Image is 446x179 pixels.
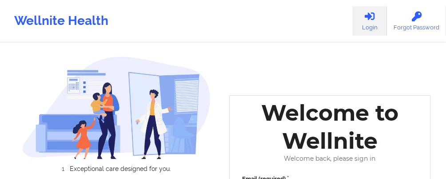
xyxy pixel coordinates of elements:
[387,6,446,36] a: Forgot Password
[236,155,424,163] div: Welcome back, please sign in
[236,99,424,155] div: Welcome to Wellnite
[352,6,387,36] a: Login
[22,56,211,159] img: wellnite-auth-hero_200.c722682e.png
[30,165,211,172] li: Exceptional care designed for you.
